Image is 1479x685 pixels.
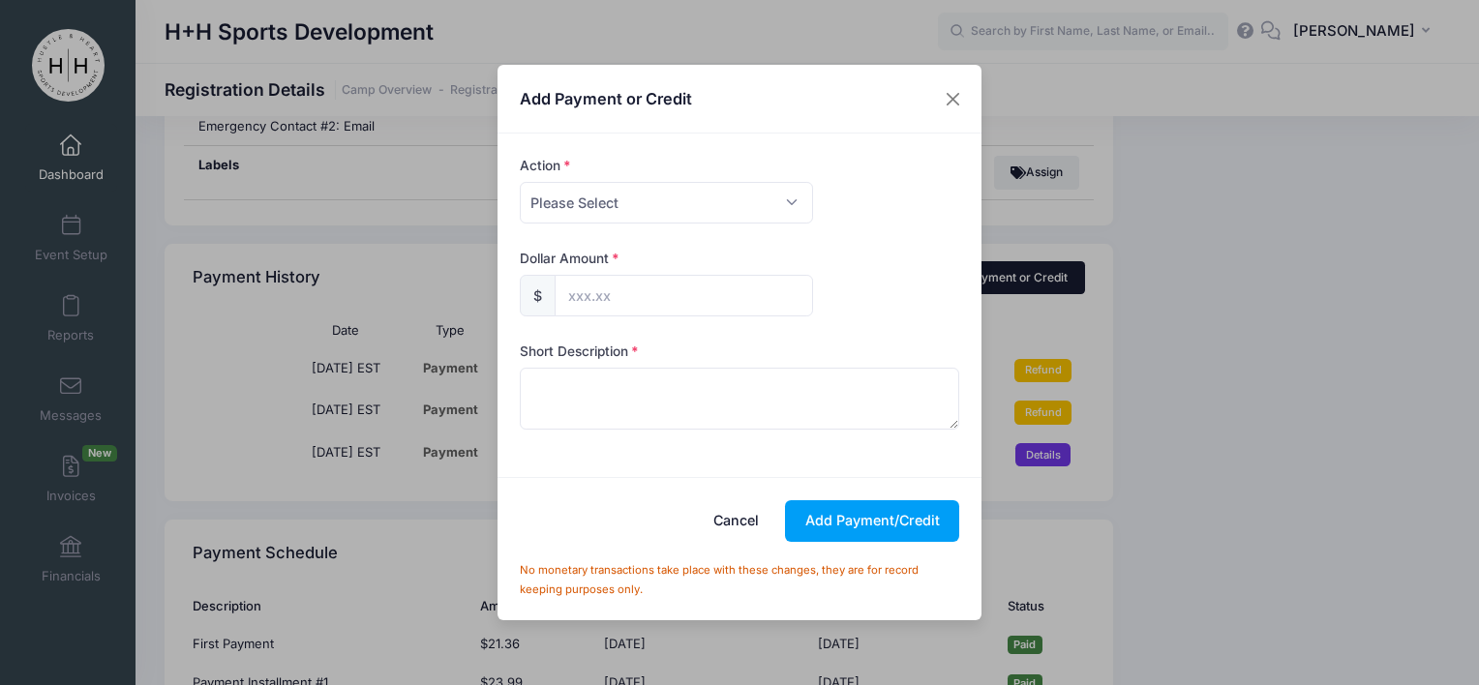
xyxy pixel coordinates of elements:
input: xxx.xx [555,275,813,316]
small: No monetary transactions take place with these changes, they are for record keeping purposes only. [520,563,919,596]
button: Cancel [694,500,779,542]
label: Short Description [520,342,639,361]
div: $ [520,275,556,316]
button: Close [936,81,971,116]
label: Dollar Amount [520,249,619,268]
button: Add Payment/Credit [785,500,959,542]
label: Action [520,156,571,175]
h4: Add Payment or Credit [520,87,692,110]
